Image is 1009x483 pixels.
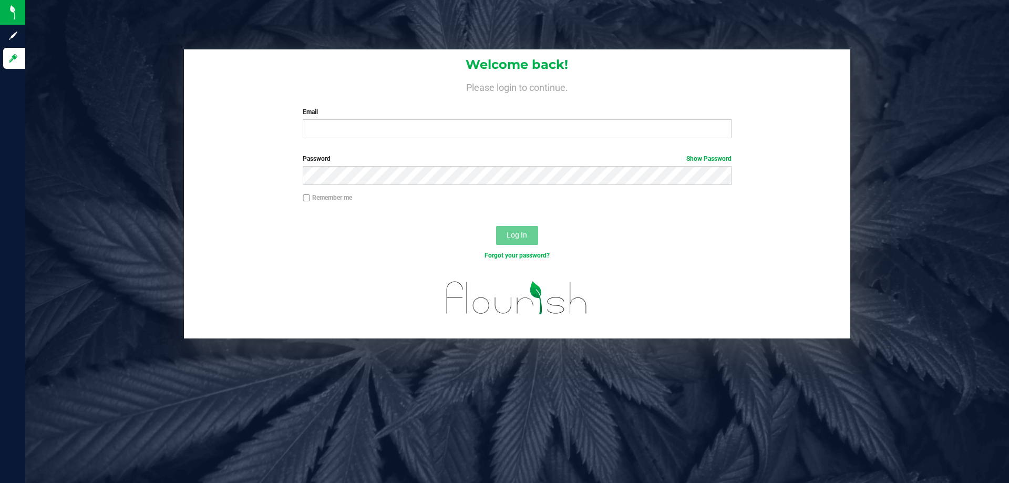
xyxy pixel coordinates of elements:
[303,107,731,117] label: Email
[507,231,527,239] span: Log In
[8,53,18,64] inline-svg: Log in
[686,155,732,162] a: Show Password
[184,58,850,71] h1: Welcome back!
[496,226,538,245] button: Log In
[303,193,352,202] label: Remember me
[434,271,600,325] img: flourish_logo.svg
[303,194,310,202] input: Remember me
[485,252,550,259] a: Forgot your password?
[8,30,18,41] inline-svg: Sign up
[303,155,331,162] span: Password
[184,80,850,93] h4: Please login to continue.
